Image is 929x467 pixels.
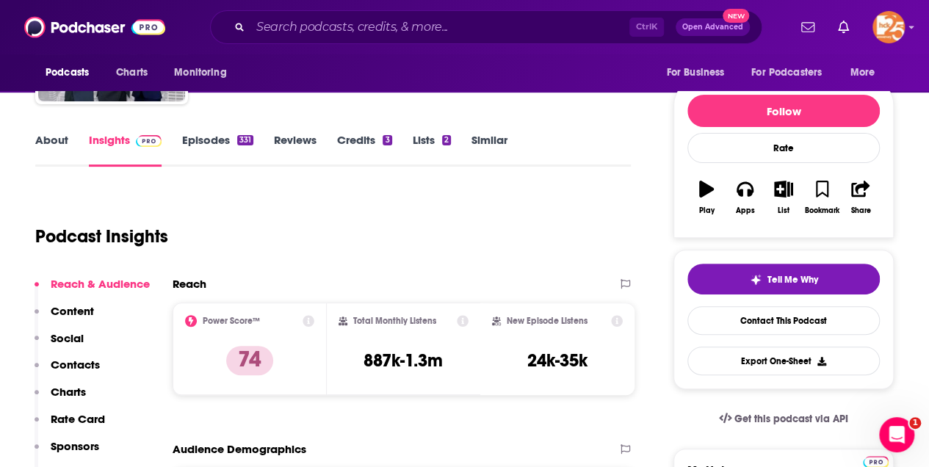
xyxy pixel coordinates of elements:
[707,401,860,437] a: Get this podcast via API
[35,133,68,167] a: About
[736,206,755,215] div: Apps
[383,135,391,145] div: 3
[872,11,905,43] span: Logged in as kerrifulks
[840,59,894,87] button: open menu
[274,133,317,167] a: Reviews
[353,316,436,326] h2: Total Monthly Listens
[471,133,507,167] a: Similar
[51,412,105,426] p: Rate Card
[89,133,162,167] a: InsightsPodchaser Pro
[442,135,451,145] div: 2
[35,439,99,466] button: Sponsors
[237,135,253,145] div: 331
[687,347,880,375] button: Export One-Sheet
[850,206,870,215] div: Share
[872,11,905,43] img: User Profile
[507,316,588,326] h2: New Episode Listens
[164,59,245,87] button: open menu
[35,412,105,439] button: Rate Card
[173,442,306,456] h2: Audience Demographics
[742,59,843,87] button: open menu
[879,417,914,452] iframe: Intercom live chat
[173,277,206,291] h2: Reach
[35,277,150,304] button: Reach & Audience
[226,346,273,375] p: 74
[116,62,148,83] span: Charts
[182,133,253,167] a: Episodes331
[795,15,820,40] a: Show notifications dropdown
[51,385,86,399] p: Charts
[805,206,839,215] div: Bookmark
[687,306,880,335] a: Contact This Podcast
[174,62,226,83] span: Monitoring
[106,59,156,87] a: Charts
[764,171,803,224] button: List
[699,206,715,215] div: Play
[35,331,84,358] button: Social
[51,304,94,318] p: Content
[413,133,451,167] a: Lists2
[687,171,726,224] button: Play
[35,385,86,412] button: Charts
[750,274,762,286] img: tell me why sparkle
[24,13,165,41] img: Podchaser - Follow, Share and Rate Podcasts
[203,316,260,326] h2: Power Score™
[51,277,150,291] p: Reach & Audience
[850,62,875,83] span: More
[35,59,108,87] button: open menu
[909,417,921,429] span: 1
[767,274,818,286] span: Tell Me Why
[35,304,94,331] button: Content
[46,62,89,83] span: Podcasts
[687,95,880,127] button: Follow
[832,15,855,40] a: Show notifications dropdown
[35,225,168,247] h1: Podcast Insights
[723,9,749,23] span: New
[803,171,841,224] button: Bookmark
[35,358,100,385] button: Contacts
[687,133,880,163] div: Rate
[51,331,84,345] p: Social
[687,264,880,294] button: tell me why sparkleTell Me Why
[629,18,664,37] span: Ctrl K
[734,413,848,425] span: Get this podcast via API
[682,23,743,31] span: Open Advanced
[136,135,162,147] img: Podchaser Pro
[51,358,100,372] p: Contacts
[656,59,742,87] button: open menu
[726,171,764,224] button: Apps
[676,18,750,36] button: Open AdvancedNew
[778,206,789,215] div: List
[527,350,588,372] h3: 24k-35k
[337,133,391,167] a: Credits3
[842,171,880,224] button: Share
[250,15,629,39] input: Search podcasts, credits, & more...
[51,439,99,453] p: Sponsors
[872,11,905,43] button: Show profile menu
[751,62,822,83] span: For Podcasters
[666,62,724,83] span: For Business
[364,350,443,372] h3: 887k-1.3m
[210,10,762,44] div: Search podcasts, credits, & more...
